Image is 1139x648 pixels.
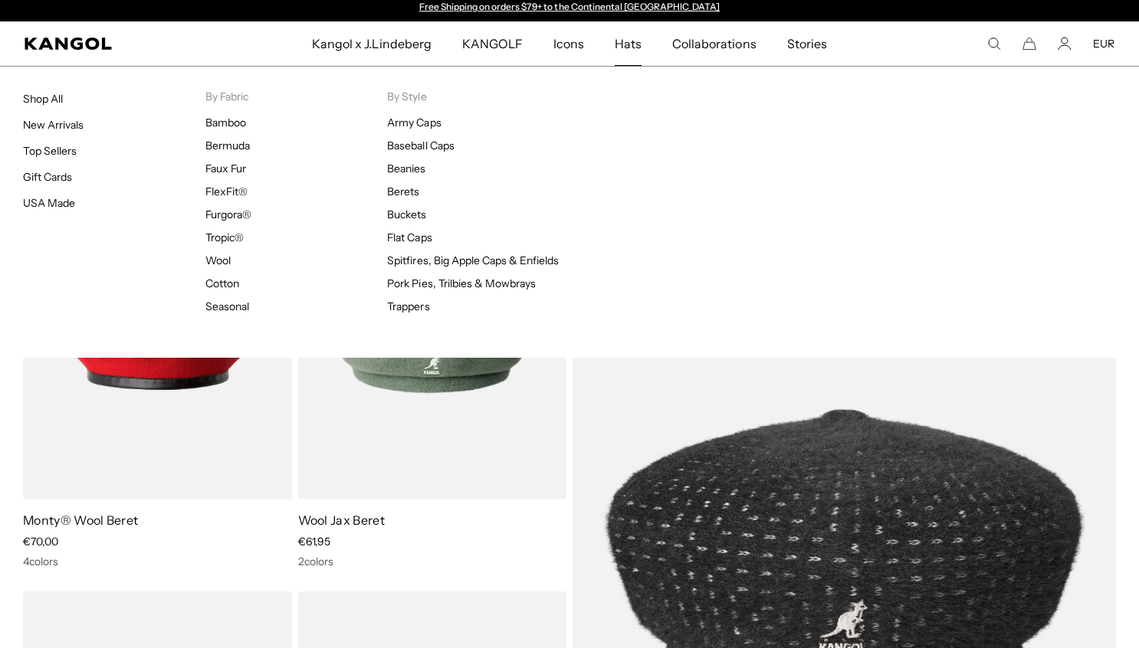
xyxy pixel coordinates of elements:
[387,162,425,175] a: Beanies
[447,21,538,66] a: KANGOLF
[298,555,567,568] div: 2 colors
[23,535,58,548] span: €70,00
[657,21,771,66] a: Collaborations
[599,21,657,66] a: Hats
[23,118,84,132] a: New Arrivals
[987,37,1001,51] summary: Search here
[387,254,559,267] a: Spitfires, Big Apple Caps & Enfields
[205,116,246,129] a: Bamboo
[772,21,842,66] a: Stories
[297,21,447,66] a: Kangol x J.Lindeberg
[205,277,239,290] a: Cotton
[205,231,244,244] a: Tropic®
[205,299,249,313] a: Seasonal
[1022,37,1036,51] button: Cart
[1093,37,1114,51] button: EUR
[462,21,523,66] span: KANGOLF
[298,535,330,548] span: €61,95
[387,208,426,221] a: Buckets
[23,555,292,568] div: 4 colors
[312,21,432,66] span: Kangol x J.Lindeberg
[387,231,432,244] a: Flat Caps
[205,254,231,267] a: Wool
[615,21,642,66] span: Hats
[387,299,429,313] a: Trappers
[23,512,138,528] a: Monty® Wool Beret
[25,38,206,50] a: Kangol
[553,21,584,66] span: Icons
[412,2,727,14] div: 1 of 2
[1058,37,1072,51] a: Account
[387,185,419,198] a: Berets
[298,512,385,528] a: Wool Jax Beret
[205,185,248,198] a: FlexFit®
[205,162,246,175] a: Faux Fur
[205,208,251,221] a: Furgora®
[387,116,441,129] a: Army Caps
[538,21,599,66] a: Icons
[672,21,756,66] span: Collaborations
[387,139,454,152] a: Baseball Caps
[205,90,388,103] p: By Fabric
[23,144,77,158] a: Top Sellers
[412,2,727,14] div: Announcement
[23,170,72,184] a: Gift Cards
[23,92,63,106] a: Shop All
[23,196,75,210] a: USA Made
[387,277,536,290] a: Pork Pies, Trilbies & Mowbrays
[419,1,720,12] a: Free Shipping on orders $79+ to the Continental [GEOGRAPHIC_DATA]
[387,90,569,103] p: By Style
[205,139,250,152] a: Bermuda
[787,21,827,66] span: Stories
[412,2,727,14] slideshow-component: Announcement bar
